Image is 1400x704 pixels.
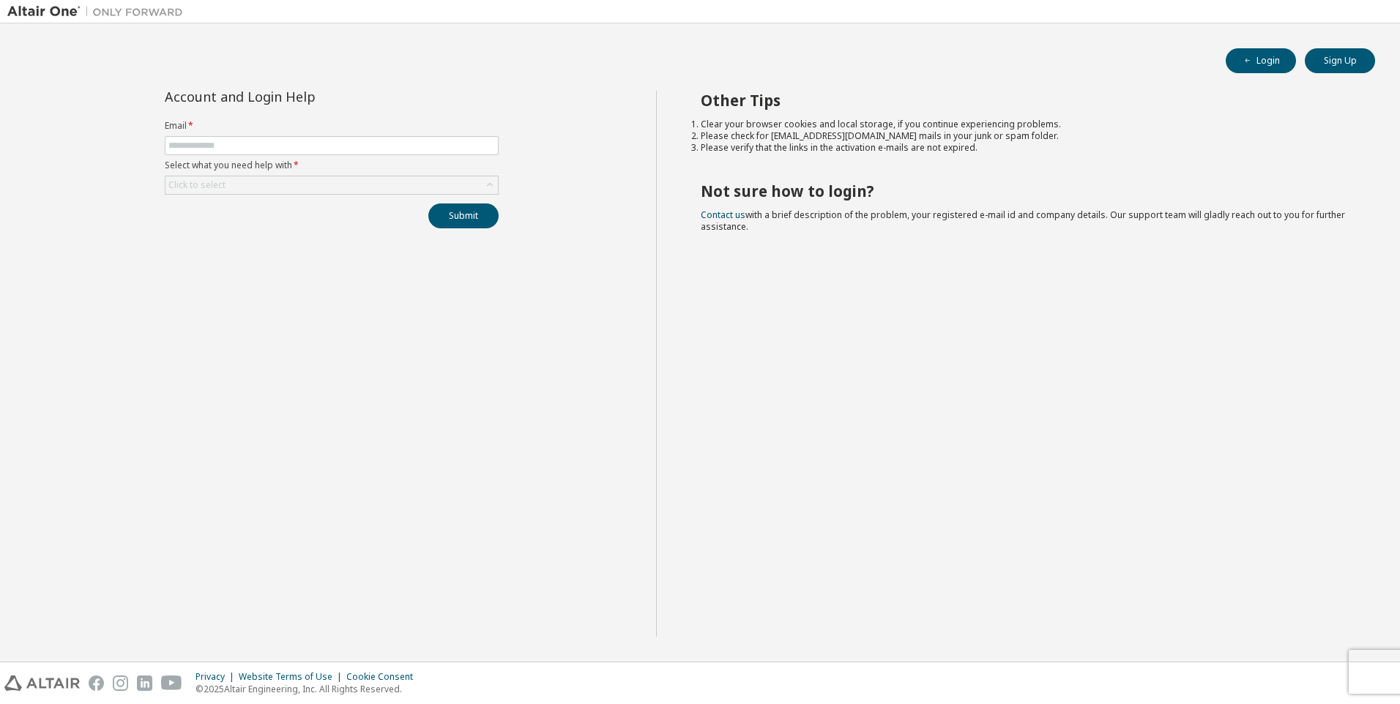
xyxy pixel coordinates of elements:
div: Account and Login Help [165,91,432,102]
li: Clear your browser cookies and local storage, if you continue experiencing problems. [701,119,1349,130]
span: with a brief description of the problem, your registered e-mail id and company details. Our suppo... [701,209,1345,233]
h2: Other Tips [701,91,1349,110]
div: Website Terms of Use [239,671,346,683]
li: Please check for [EMAIL_ADDRESS][DOMAIN_NAME] mails in your junk or spam folder. [701,130,1349,142]
button: Sign Up [1305,48,1375,73]
img: facebook.svg [89,675,104,691]
label: Email [165,120,499,132]
button: Login [1226,48,1296,73]
li: Please verify that the links in the activation e-mails are not expired. [701,142,1349,154]
a: Contact us [701,209,745,221]
label: Select what you need help with [165,160,499,171]
img: youtube.svg [161,675,182,691]
div: Click to select [168,179,226,191]
img: instagram.svg [113,675,128,691]
div: Click to select [165,176,498,194]
img: linkedin.svg [137,675,152,691]
div: Privacy [196,671,239,683]
div: Cookie Consent [346,671,422,683]
img: altair_logo.svg [4,675,80,691]
h2: Not sure how to login? [701,181,1349,201]
button: Submit [428,203,499,228]
p: © 2025 Altair Engineering, Inc. All Rights Reserved. [196,683,422,695]
img: Altair One [7,4,190,19]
